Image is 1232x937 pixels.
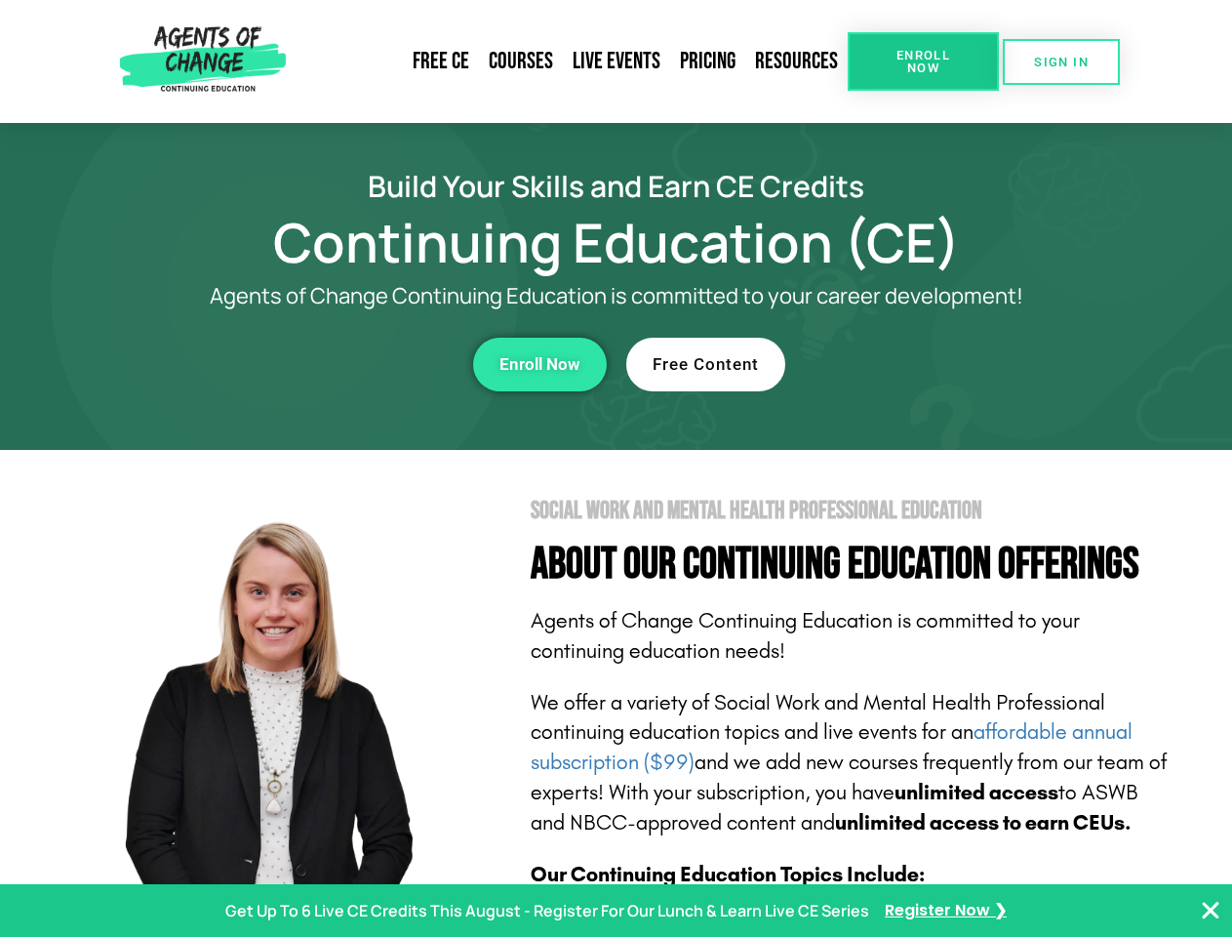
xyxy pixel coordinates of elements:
[894,780,1058,805] b: unlimited access
[835,810,1132,835] b: unlimited access to earn CEUs.
[60,220,1172,265] h1: Continuing Education (CE)
[626,338,785,391] a: Free Content
[60,172,1172,200] h2: Build Your Skills and Earn CE Credits
[531,499,1172,523] h2: Social Work and Mental Health Professional Education
[885,897,1007,925] a: Register Now ❯
[403,39,479,84] a: Free CE
[1003,39,1120,85] a: SIGN IN
[563,39,670,84] a: Live Events
[225,897,869,925] p: Get Up To 6 Live CE Credits This August - Register For Our Lunch & Learn Live CE Series
[139,284,1094,308] p: Agents of Change Continuing Education is committed to your career development!
[745,39,848,84] a: Resources
[531,688,1172,838] p: We offer a variety of Social Work and Mental Health Professional continuing education topics and ...
[670,39,745,84] a: Pricing
[473,338,607,391] a: Enroll Now
[1199,899,1222,922] button: Close Banner
[531,862,925,887] b: Our Continuing Education Topics Include:
[499,356,580,373] span: Enroll Now
[848,32,999,91] a: Enroll Now
[879,49,968,74] span: Enroll Now
[294,39,848,84] nav: Menu
[479,39,563,84] a: Courses
[1034,56,1089,68] span: SIGN IN
[653,356,759,373] span: Free Content
[531,543,1172,587] h4: About Our Continuing Education Offerings
[531,608,1080,664] span: Agents of Change Continuing Education is committed to your continuing education needs!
